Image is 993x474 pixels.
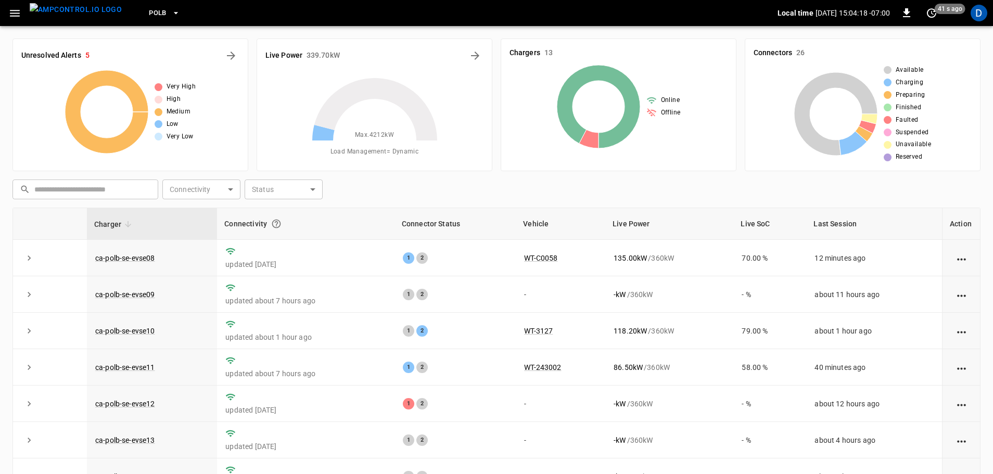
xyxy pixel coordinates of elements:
td: about 4 hours ago [806,422,942,458]
span: Unavailable [896,139,931,150]
p: 135.00 kW [614,253,647,263]
a: ca-polb-se-evse08 [95,254,155,262]
a: ca-polb-se-evse09 [95,290,155,299]
h6: Connectors [754,47,792,59]
td: 40 minutes ago [806,349,942,386]
p: [DATE] 15:04:18 -07:00 [816,8,890,18]
button: expand row [21,360,37,375]
a: WT-C0058 [524,254,557,262]
div: 2 [416,289,428,300]
div: 1 [403,252,414,264]
p: updated about 1 hour ago [225,332,386,342]
span: Suspended [896,127,929,138]
div: action cell options [955,326,968,336]
span: Offline [661,108,681,118]
img: ampcontrol.io logo [30,3,122,16]
span: Finished [896,103,921,113]
span: Faulted [896,115,919,125]
span: Very High [167,82,196,92]
div: action cell options [955,399,968,409]
div: 2 [416,252,428,264]
button: All Alerts [223,47,239,64]
span: Online [661,95,680,106]
div: 1 [403,362,414,373]
p: - kW [614,289,626,300]
div: 1 [403,325,414,337]
button: Energy Overview [467,47,483,64]
td: - % [733,386,806,422]
button: expand row [21,432,37,448]
th: Live Power [605,208,733,240]
button: expand row [21,287,37,302]
div: / 360 kW [614,289,725,300]
span: Load Management = Dynamic [330,147,419,157]
a: ca-polb-se-evse12 [95,400,155,408]
p: 118.20 kW [614,326,647,336]
button: PoLB [145,3,184,23]
td: about 11 hours ago [806,276,942,313]
div: 2 [416,398,428,409]
div: / 360 kW [614,435,725,445]
div: action cell options [955,435,968,445]
span: Low [167,119,179,130]
div: / 360 kW [614,253,725,263]
a: WT-3127 [524,327,553,335]
p: - kW [614,399,626,409]
span: Reserved [896,152,922,162]
div: / 360 kW [614,362,725,373]
td: - % [733,422,806,458]
td: 70.00 % [733,240,806,276]
div: action cell options [955,362,968,373]
span: Max. 4212 kW [355,130,394,140]
td: about 1 hour ago [806,313,942,349]
p: - kW [614,435,626,445]
td: 79.00 % [733,313,806,349]
h6: 13 [544,47,553,59]
div: 1 [403,398,414,409]
a: ca-polb-se-evse10 [95,327,155,335]
span: Very Low [167,132,194,142]
th: Last Session [806,208,942,240]
span: High [167,94,181,105]
th: Connector Status [394,208,516,240]
p: updated about 7 hours ago [225,296,386,306]
th: Action [942,208,980,240]
span: Charging [896,78,923,88]
span: Preparing [896,90,925,100]
th: Vehicle [516,208,605,240]
button: set refresh interval [923,5,940,21]
div: action cell options [955,289,968,300]
div: 2 [416,325,428,337]
div: profile-icon [971,5,987,21]
button: expand row [21,323,37,339]
h6: 339.70 kW [307,50,340,61]
p: Local time [778,8,813,18]
th: Live SoC [733,208,806,240]
td: 58.00 % [733,349,806,386]
a: ca-polb-se-evse13 [95,436,155,444]
div: action cell options [955,253,968,263]
td: - % [733,276,806,313]
div: 1 [403,289,414,300]
h6: Chargers [510,47,540,59]
td: - [516,422,605,458]
p: updated [DATE] [225,441,386,452]
p: updated [DATE] [225,405,386,415]
div: 1 [403,434,414,446]
td: about 12 hours ago [806,386,942,422]
h6: Unresolved Alerts [21,50,81,61]
td: - [516,276,605,313]
td: - [516,386,605,422]
a: WT-243002 [524,363,561,371]
span: PoLB [149,7,167,19]
p: updated [DATE] [225,259,386,270]
div: 2 [416,434,428,446]
p: 86.50 kW [614,362,643,373]
span: Medium [167,107,190,117]
div: Connectivity [224,214,387,233]
div: / 360 kW [614,326,725,336]
td: 12 minutes ago [806,240,942,276]
div: 2 [416,362,428,373]
h6: Live Power [265,50,302,61]
a: ca-polb-se-evse11 [95,363,155,371]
